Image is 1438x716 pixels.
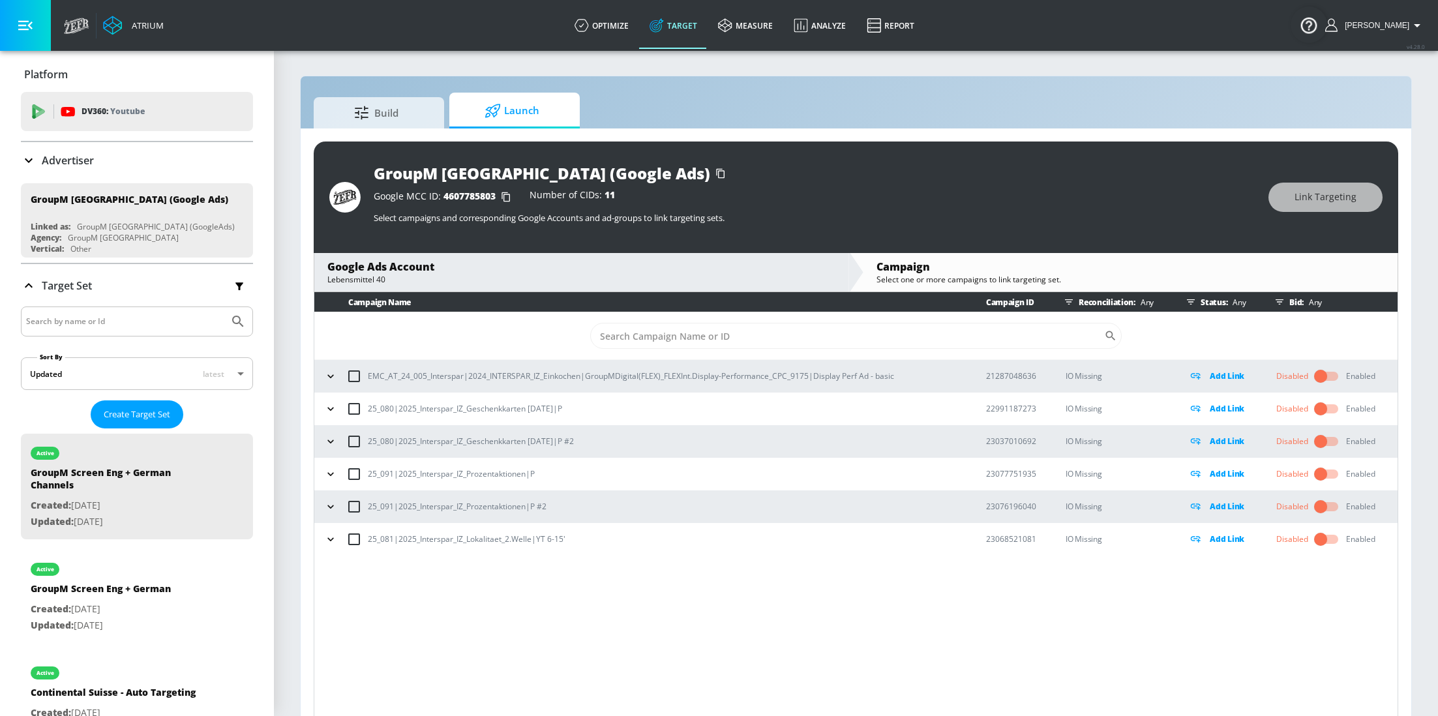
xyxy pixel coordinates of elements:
[374,190,517,203] div: Google MCC ID:
[1276,370,1308,382] div: Disabled
[1346,468,1375,480] div: Enabled
[68,232,179,243] div: GroupM [GEOGRAPHIC_DATA]
[986,467,1045,481] p: 23077751935
[374,212,1255,224] p: Select campaigns and corresponding Google Accounts and ad-groups to link targeting sets.
[31,582,171,601] div: GroupM Screen Eng + German
[443,190,496,202] span: 4607785803
[1210,531,1244,546] p: Add Link
[564,2,639,49] a: optimize
[1188,401,1255,416] div: Add Link
[314,253,848,291] div: Google Ads AccountLebensmittel 40
[986,532,1045,546] p: 23068521081
[1340,21,1409,30] span: login as: stephanie.wolklin@zefr.com
[1270,292,1391,312] div: Bid:
[327,274,835,285] div: Lebensmittel 40
[1135,295,1154,309] p: Any
[31,515,74,528] span: Updated:
[1276,533,1308,545] div: Disabled
[31,498,213,514] p: [DATE]
[327,260,835,274] div: Google Ads Account
[37,353,65,361] label: Sort By
[104,407,170,422] span: Create Target Set
[1276,436,1308,447] div: Disabled
[1210,466,1244,481] p: Add Link
[1188,434,1255,449] div: Add Link
[42,153,94,168] p: Advertiser
[1210,368,1244,383] p: Add Link
[876,274,1385,285] div: Select one or more campaigns to link targeting set.
[1066,401,1167,416] p: IO Missing
[708,2,783,49] a: measure
[1210,434,1244,449] p: Add Link
[1227,295,1246,309] p: Any
[986,434,1045,448] p: 23037010692
[1188,466,1255,481] div: Add Link
[21,183,253,258] div: GroupM [GEOGRAPHIC_DATA] (Google Ads)Linked as:GroupM [GEOGRAPHIC_DATA] (GoogleAds)Agency:GroupM ...
[1188,531,1255,546] div: Add Link
[1181,292,1255,312] div: Status:
[1346,436,1375,447] div: Enabled
[21,92,253,131] div: DV360: Youtube
[1346,370,1375,382] div: Enabled
[965,292,1045,312] th: Campaign ID
[1291,7,1327,43] button: Open Resource Center
[368,532,565,546] p: 25_081|2025_Interspar_IZ_Lokalitaet_2.Welle|YT 6-15'
[26,313,224,330] input: Search by name or Id
[82,104,145,119] p: DV360:
[31,514,213,530] p: [DATE]
[1276,501,1308,513] div: Disabled
[1066,499,1167,514] p: IO Missing
[368,402,562,415] p: 25_080|2025_Interspar_IZ_Geschenkkarten [DATE]|P
[31,499,71,511] span: Created:
[31,243,64,254] div: Vertical:
[856,2,925,49] a: Report
[31,466,213,498] div: GroupM Screen Eng + German Channels
[1346,533,1375,545] div: Enabled
[986,369,1045,383] p: 21287048636
[21,56,253,93] div: Platform
[590,323,1122,349] div: Search CID Name or Number
[605,188,615,201] span: 11
[1210,401,1244,416] p: Add Link
[1346,403,1375,415] div: Enabled
[639,2,708,49] a: Target
[1066,466,1167,481] p: IO Missing
[1188,368,1255,383] div: Add Link
[91,400,183,428] button: Create Target Set
[31,232,61,243] div: Agency:
[327,97,426,128] span: Build
[1325,18,1425,33] button: [PERSON_NAME]
[21,550,253,643] div: activeGroupM Screen Eng + GermanCreated:[DATE]Updated:[DATE]
[1304,295,1322,309] p: Any
[368,500,547,513] p: 25_091|2025_Interspar_IZ_Prozentaktionen|P #2
[110,104,145,118] p: Youtube
[31,193,228,205] div: GroupM [GEOGRAPHIC_DATA] (Google Ads)
[77,221,235,232] div: GroupM [GEOGRAPHIC_DATA] (GoogleAds)
[21,434,253,539] div: activeGroupM Screen Eng + German ChannelsCreated:[DATE]Updated:[DATE]
[1276,403,1308,415] div: Disabled
[203,368,224,380] span: latest
[103,16,164,35] a: Atrium
[70,243,91,254] div: Other
[24,67,68,82] p: Platform
[42,278,92,293] p: Target Set
[1066,531,1167,546] p: IO Missing
[368,467,535,481] p: 25_091|2025_Interspar_IZ_Prozentaktionen|P
[31,603,71,615] span: Created:
[127,20,164,31] div: Atrium
[37,450,54,456] div: active
[21,264,253,307] div: Target Set
[590,323,1104,349] input: Search Campaign Name or ID
[462,95,562,127] span: Launch
[530,190,615,203] div: Number of CIDs:
[1066,368,1167,383] p: IO Missing
[986,500,1045,513] p: 23076196040
[1346,501,1375,513] div: Enabled
[31,221,70,232] div: Linked as:
[37,670,54,676] div: active
[1188,499,1255,514] div: Add Link
[37,566,54,573] div: active
[783,2,856,49] a: Analyze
